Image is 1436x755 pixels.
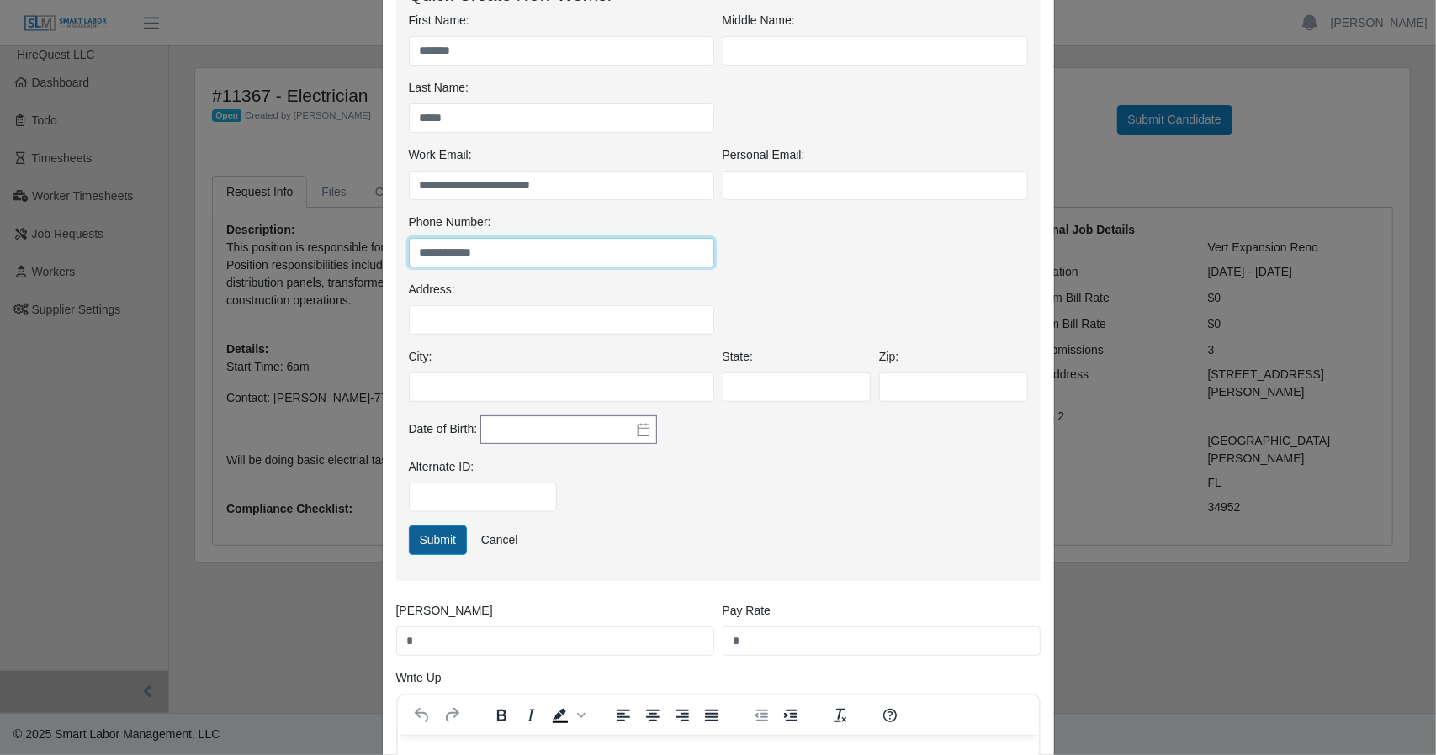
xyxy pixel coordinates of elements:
label: Last Name: [409,79,469,97]
label: Zip: [879,348,898,366]
button: Align left [609,704,638,727]
a: Cancel [470,525,529,555]
label: Personal Email: [723,146,805,164]
button: Undo [408,704,437,727]
button: Align right [668,704,697,727]
label: Work Email: [409,146,472,164]
label: [PERSON_NAME] [396,602,493,620]
button: Clear formatting [826,704,855,727]
label: Alternate ID: [409,458,474,476]
button: Help [876,704,904,727]
button: Increase indent [776,704,805,727]
label: State: [723,348,754,366]
body: Rich Text Area. Press ALT-0 for help. [13,13,628,32]
button: Italic [517,704,545,727]
label: Write Up [396,669,442,687]
label: Address: [409,281,455,298]
label: Date of Birth: [409,420,478,438]
button: Decrease indent [747,704,776,727]
button: Submit [409,525,468,555]
div: Background color Black [546,704,588,727]
button: Bold [487,704,516,727]
label: City: [409,348,432,366]
label: Pay Rate [723,602,771,620]
button: Redo [437,704,466,727]
button: Justify [697,704,726,727]
button: Align center [639,704,667,727]
label: Phone Number: [409,214,491,231]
